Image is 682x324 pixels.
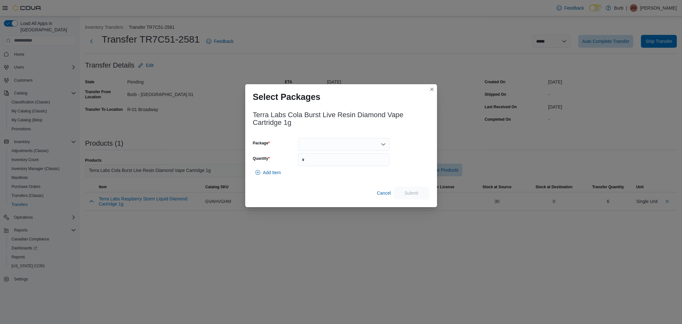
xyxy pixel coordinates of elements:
[253,92,321,102] h1: Select Packages
[253,141,270,146] label: Package
[263,169,281,176] span: Add Item
[374,187,394,199] button: Cancel
[377,190,391,196] span: Cancel
[404,190,419,196] span: Submit
[381,142,386,147] button: Open list of options
[394,187,429,199] button: Submit
[253,156,270,161] label: Quantity
[253,166,284,179] button: Add Item
[253,111,429,126] h3: Terra Labs Cola Burst Live Resin Diamond Vape Cartridge 1g
[428,85,436,93] button: Closes this modal window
